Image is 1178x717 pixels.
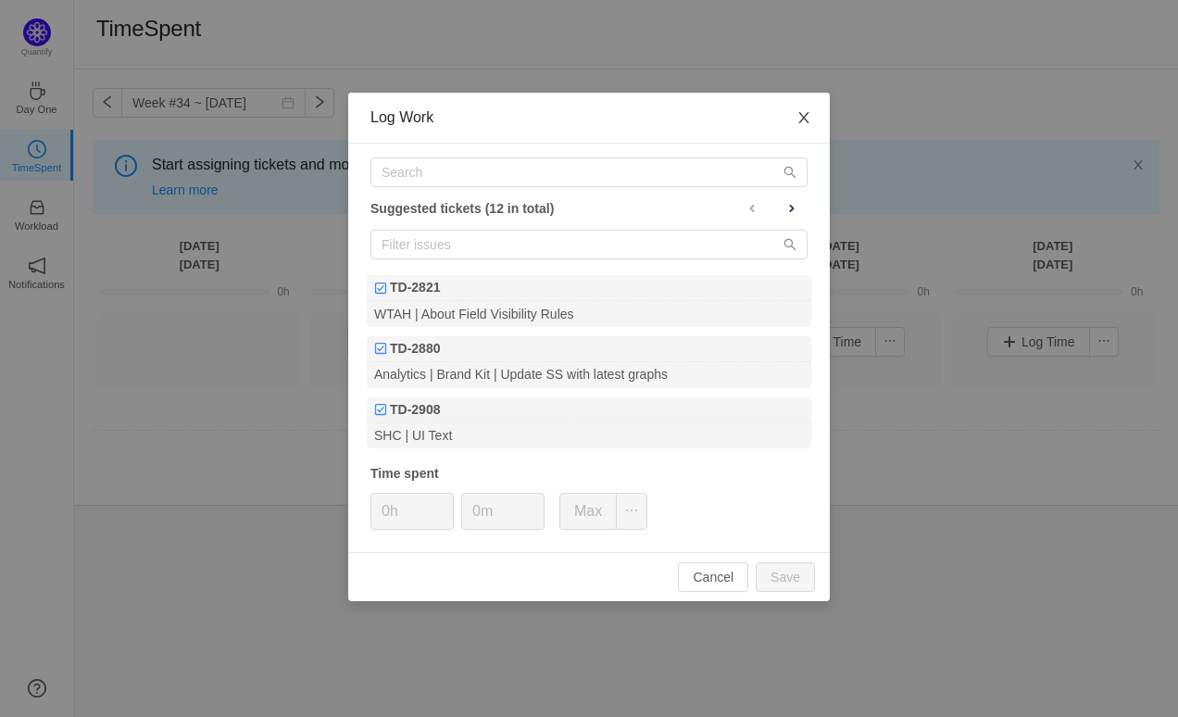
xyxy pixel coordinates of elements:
[367,362,811,387] div: Analytics | Brand Kit | Update SS with latest graphs
[370,230,808,259] input: Filter issues
[783,166,796,179] i: icon: search
[756,562,815,592] button: Save
[796,110,811,125] i: icon: close
[559,493,617,530] button: Max
[374,282,387,295] img: Task
[374,403,387,416] img: Task
[778,93,830,145] button: Close
[370,464,808,484] div: Time spent
[616,493,647,530] button: icon: ellipsis
[678,562,748,592] button: Cancel
[374,342,387,355] img: Task
[390,278,440,297] b: TD-2821
[367,301,811,326] div: WTAH | About Field Visibility Rules
[783,238,796,251] i: icon: search
[370,157,808,187] input: Search
[390,339,440,358] b: TD-2880
[370,107,808,128] div: Log Work
[390,400,440,420] b: TD-2908
[367,423,811,448] div: SHC | UI Text
[370,196,808,220] div: Suggested tickets (12 in total)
